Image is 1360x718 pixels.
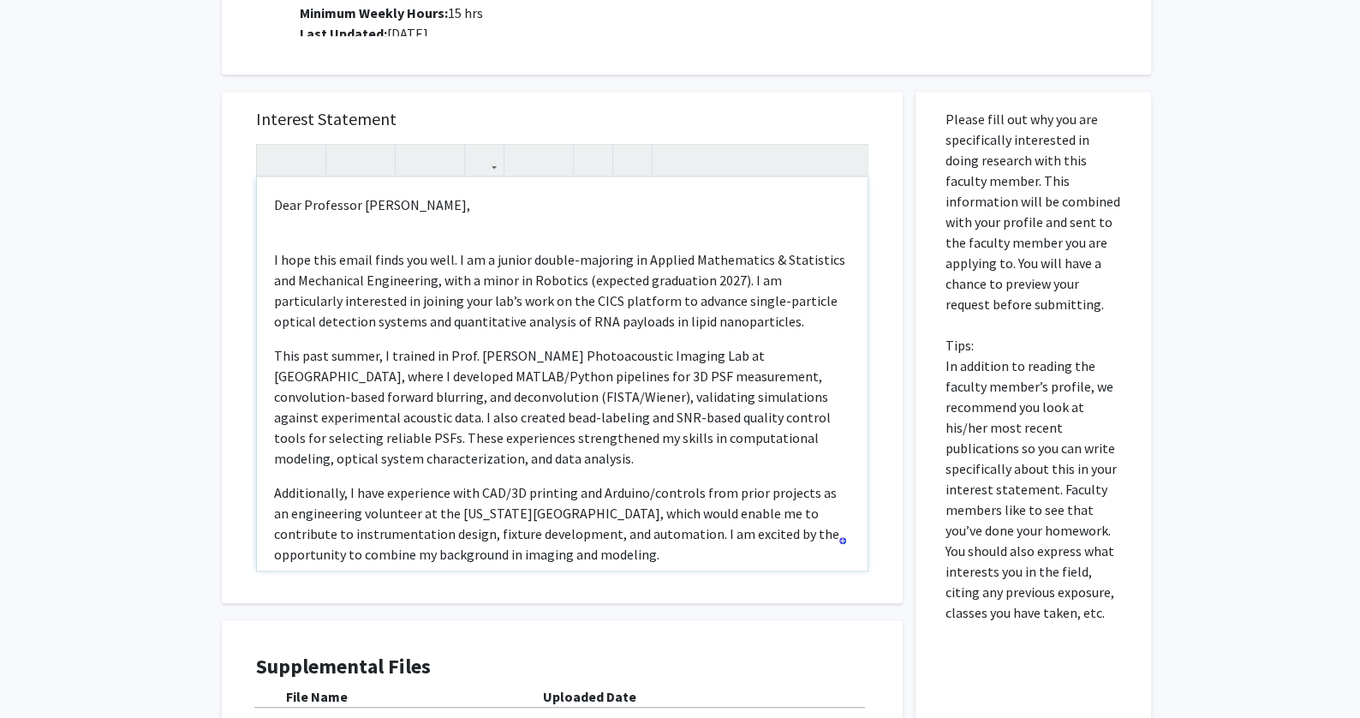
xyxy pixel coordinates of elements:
p: This past summer, I trained in Prof. [PERSON_NAME] Photoacoustic Imaging Lab at [GEOGRAPHIC_DATA]... [274,345,850,469]
p: Please fill out why you are specifically interested in doing research with this faculty member. T... [945,109,1121,623]
button: Strong (Ctrl + B) [331,145,361,175]
iframe: Chat [13,641,73,705]
b: Last Updated: [300,25,387,42]
span: [DATE] [300,25,428,42]
span: 15 hrs [300,4,483,21]
button: Subscript [430,145,460,175]
button: Remove format [578,145,608,175]
button: Superscript [400,145,430,175]
button: Undo (Ctrl + Z) [261,145,291,175]
button: Redo (Ctrl + Y) [291,145,321,175]
p: Dear Professor [PERSON_NAME], [274,194,850,215]
h5: Interest Statement [256,109,868,129]
button: Unordered list [509,145,539,175]
b: File Name [286,688,348,705]
button: Ordered list [539,145,569,175]
p: I hope this email finds you well. I am a junior double-majoring in Applied Mathematics & Statisti... [274,249,850,332]
button: Emphasis (Ctrl + I) [361,145,391,175]
button: Insert horizontal rule [617,145,647,175]
b: Uploaded Date [543,688,636,705]
p: Additionally, I have experience with CAD/3D printing and Arduino/controls from prior projects as ... [274,482,850,565]
button: Link [469,145,499,175]
h4: Supplemental Files [256,655,868,679]
div: To enrich screen reader interactions, please activate Accessibility in Grammarly extension settings [257,177,868,571]
b: Minimum Weekly Hours: [300,4,448,21]
button: Fullscreen [833,145,863,175]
